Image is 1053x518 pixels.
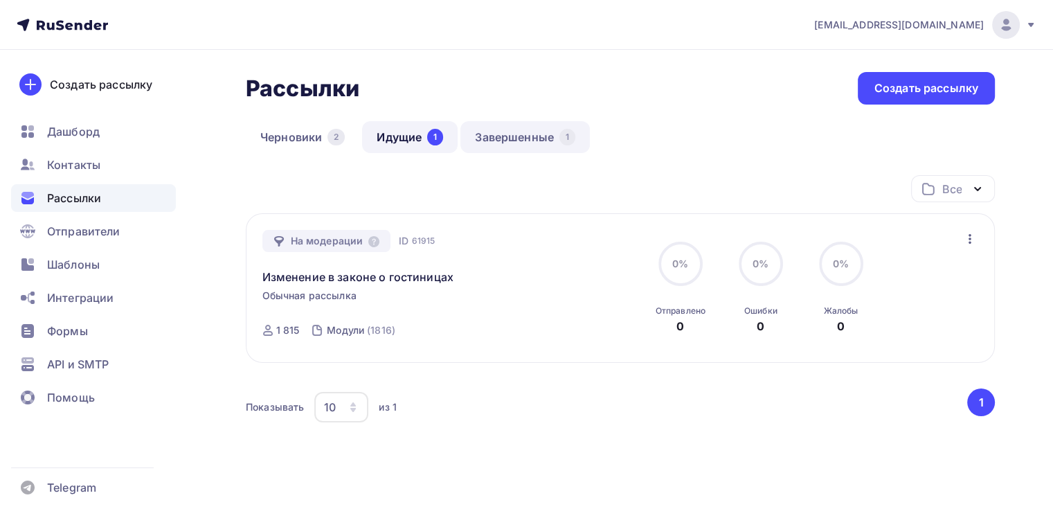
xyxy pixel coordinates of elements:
div: На модерации [262,230,391,252]
span: Интеграции [47,289,114,306]
span: ID [399,234,408,248]
div: 0 [676,318,684,334]
div: Все [942,181,962,197]
div: Создать рассылку [874,80,978,96]
div: 1 815 [276,323,300,337]
div: из 1 [379,400,397,414]
div: 0 [757,318,764,334]
a: Идущие1 [362,121,458,153]
div: Создать рассылку [50,76,152,93]
div: 1 [559,129,575,145]
a: Формы [11,317,176,345]
ul: Pagination [965,388,996,416]
span: API и SMTP [47,356,109,373]
a: Шаблоны [11,251,176,278]
span: Формы [47,323,88,339]
span: 0% [672,258,688,269]
div: 2 [327,129,345,145]
div: Модули [327,323,364,337]
div: Жалобы [824,305,858,316]
a: Завершенные1 [460,121,590,153]
span: 0% [753,258,768,269]
a: Контакты [11,151,176,179]
div: Ошибки [744,305,777,316]
a: [EMAIL_ADDRESS][DOMAIN_NAME] [814,11,1036,39]
a: Дашборд [11,118,176,145]
button: Go to page 1 [967,388,995,416]
a: Отправители [11,217,176,245]
span: 61915 [411,234,435,248]
button: 10 [314,391,369,423]
span: Обычная рассылка [262,289,357,303]
div: 0 [837,318,845,334]
a: Изменение в законе о гостиницах [262,269,453,285]
div: (1816) [367,323,395,337]
h2: Рассылки [246,75,359,102]
a: Рассылки [11,184,176,212]
span: Telegram [47,479,96,496]
div: 1 [427,129,443,145]
button: Все [911,175,995,202]
div: Показывать [246,400,304,414]
span: Отправители [47,223,120,240]
span: Рассылки [47,190,101,206]
a: Модули (1816) [325,319,397,341]
span: 0% [833,258,849,269]
span: Шаблоны [47,256,100,273]
span: Дашборд [47,123,100,140]
div: Отправлено [656,305,705,316]
div: 10 [324,399,336,416]
span: [EMAIL_ADDRESS][DOMAIN_NAME] [814,18,984,32]
span: Помощь [47,389,95,406]
span: Контакты [47,157,100,173]
a: Черновики2 [246,121,359,153]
